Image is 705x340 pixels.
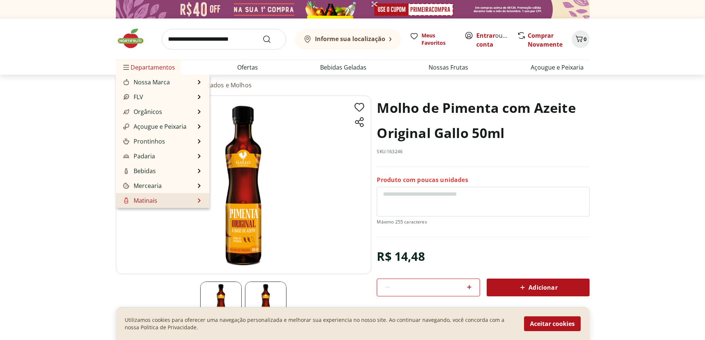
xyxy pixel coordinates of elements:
img: Matinais [123,198,129,203]
a: Bebidas Geladas [320,63,366,72]
a: Frios, Queijos e LaticíniosFrios, Queijos e Laticínios [122,206,195,224]
a: PadariaPadaria [122,152,155,161]
a: FLVFLV [122,92,143,101]
img: Prontinhos [123,138,129,144]
button: Carrinho [572,30,590,48]
a: Açougue e PeixariaAçougue e Peixaria [122,122,187,131]
b: Informe sua localização [315,35,385,43]
a: OrgânicosOrgânicos [122,107,162,116]
button: Adicionar [487,279,590,296]
img: Bebidas [123,168,129,174]
img: Nossa Marca [123,79,129,85]
p: SKU: 163246 [377,149,403,155]
img: Hortifruti [116,27,153,50]
div: R$ 14,48 [377,246,424,267]
a: Criar conta [476,31,517,48]
button: Submit Search [262,35,280,44]
img: Padaria [123,153,129,159]
button: Menu [122,58,131,76]
img: Orgânicos [123,109,129,115]
img: Açougue e Peixaria [123,124,129,129]
a: Entrar [476,31,495,40]
a: Ofertas [237,63,258,72]
input: search [162,29,286,50]
button: Aceitar cookies [524,316,581,331]
a: Açougue e Peixaria [531,63,584,72]
img: Principal [200,282,242,323]
a: Nossa MarcaNossa Marca [122,78,170,87]
a: MerceariaMercearia [122,181,162,190]
a: MatinaisMatinais [122,196,157,205]
a: Atomatados e Molhos [189,82,252,88]
img: Principal [245,282,286,323]
img: FLV [123,94,129,100]
a: Nossas Frutas [429,63,468,72]
span: Adicionar [518,283,557,292]
a: BebidasBebidas [122,166,156,175]
span: Departamentos [122,58,175,76]
button: Informe sua localização [295,29,401,50]
img: Principal [116,95,371,274]
p: Produto com poucas unidades [377,176,468,184]
h1: Molho de Pimenta com Azeite Original Gallo 50ml [377,95,589,146]
p: Utilizamos cookies para oferecer uma navegação personalizada e melhorar sua experiencia no nosso ... [125,316,515,331]
a: ProntinhosProntinhos [122,137,165,146]
a: Comprar Novamente [528,31,563,48]
a: Meus Favoritos [410,32,456,47]
span: Meus Favoritos [422,32,456,47]
span: ou [476,31,509,49]
img: Mercearia [123,183,129,189]
span: 0 [584,36,587,43]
